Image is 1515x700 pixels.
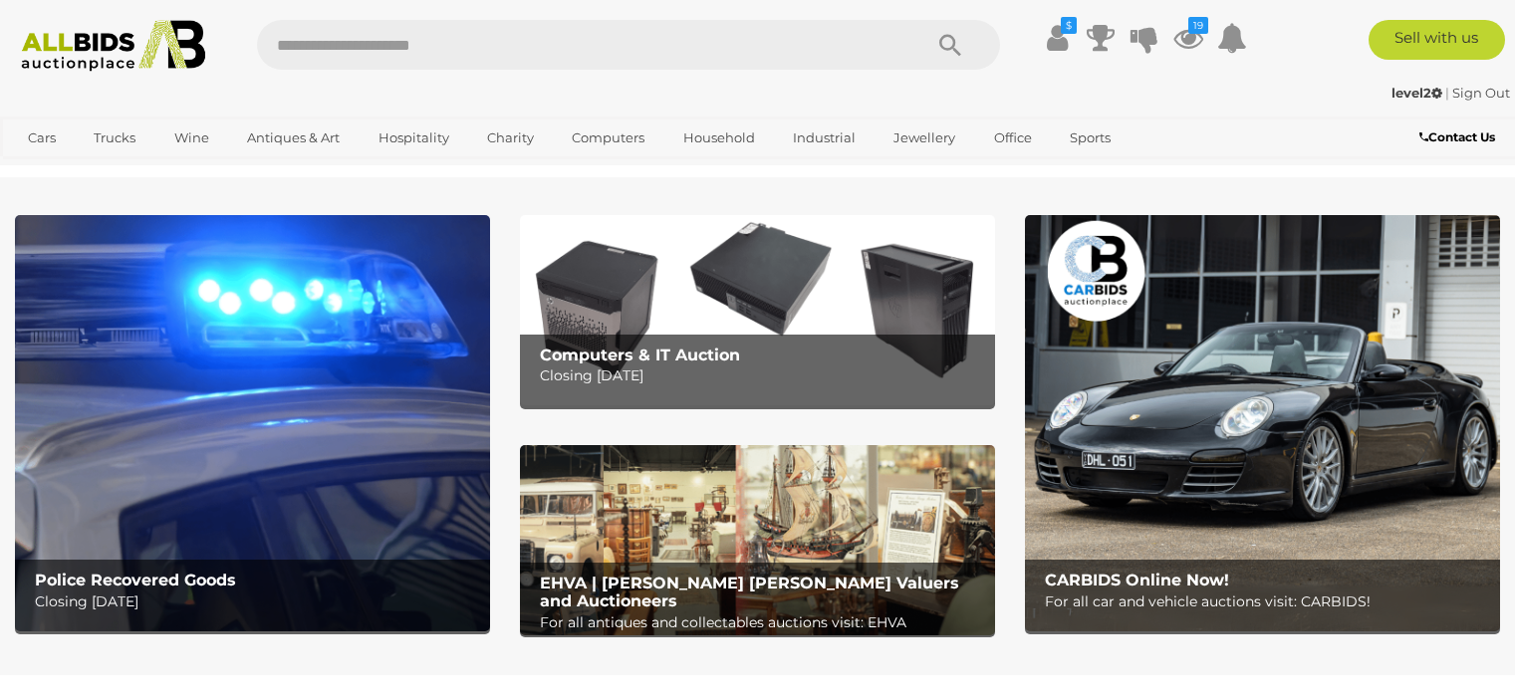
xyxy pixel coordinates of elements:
a: level2 [1391,85,1445,101]
a: Household [670,121,768,154]
a: 19 [1173,20,1203,56]
a: Contact Us [1419,126,1500,148]
b: Contact Us [1419,129,1495,144]
p: Closing [DATE] [35,589,480,614]
strong: level2 [1391,85,1442,101]
a: Police Recovered Goods Police Recovered Goods Closing [DATE] [15,215,490,631]
img: EHVA | Evans Hastings Valuers and Auctioneers [520,445,995,635]
a: Hospitality [366,121,462,154]
a: CARBIDS Online Now! CARBIDS Online Now! For all car and vehicle auctions visit: CARBIDS! [1025,215,1500,631]
img: Allbids.com.au [11,20,216,72]
img: Computers & IT Auction [520,215,995,405]
b: Computers & IT Auction [540,346,740,364]
a: Wine [161,121,222,154]
img: Police Recovered Goods [15,215,490,631]
a: [GEOGRAPHIC_DATA] [15,154,182,187]
a: Trucks [81,121,148,154]
span: | [1445,85,1449,101]
a: Industrial [780,121,869,154]
a: Cars [15,121,69,154]
b: EHVA | [PERSON_NAME] [PERSON_NAME] Valuers and Auctioneers [540,574,959,610]
a: Sell with us [1369,20,1505,60]
a: Charity [474,121,547,154]
a: Office [981,121,1045,154]
i: 19 [1188,17,1208,34]
img: CARBIDS Online Now! [1025,215,1500,631]
a: Antiques & Art [234,121,353,154]
a: Sign Out [1452,85,1510,101]
a: Computers & IT Auction Computers & IT Auction Closing [DATE] [520,215,995,405]
p: For all car and vehicle auctions visit: CARBIDS! [1045,589,1490,614]
p: For all antiques and collectables auctions visit: EHVA [540,610,985,635]
b: CARBIDS Online Now! [1045,571,1229,589]
a: Computers [559,121,657,154]
a: Jewellery [881,121,968,154]
b: Police Recovered Goods [35,571,236,589]
a: $ [1042,20,1072,56]
p: Closing [DATE] [540,363,985,388]
a: Sports [1057,121,1124,154]
i: $ [1061,17,1077,34]
a: EHVA | Evans Hastings Valuers and Auctioneers EHVA | [PERSON_NAME] [PERSON_NAME] Valuers and Auct... [520,445,995,635]
button: Search [900,20,1000,70]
